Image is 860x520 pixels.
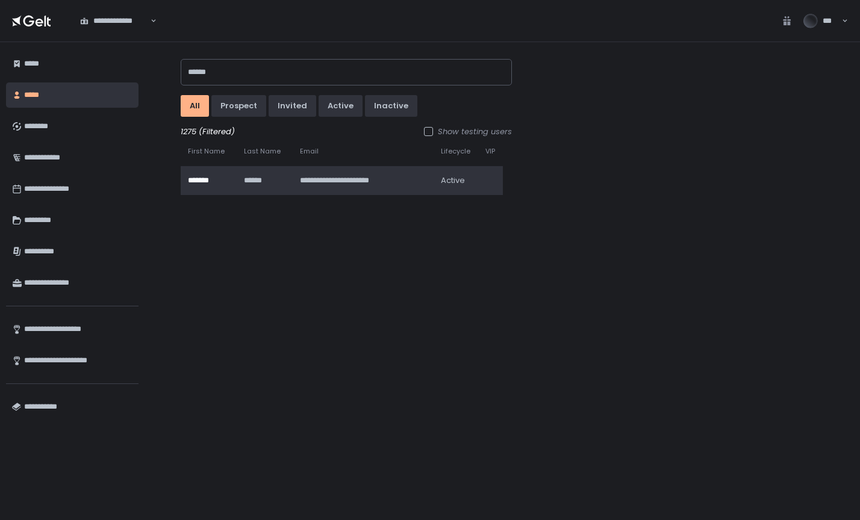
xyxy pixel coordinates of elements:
button: invited [269,95,316,117]
div: prospect [220,101,257,111]
button: prospect [211,95,266,117]
span: Email [300,147,319,156]
div: active [328,101,354,111]
div: inactive [374,101,408,111]
span: active [441,175,465,186]
button: inactive [365,95,417,117]
span: VIP [485,147,495,156]
span: Last Name [244,147,281,156]
span: Lifecycle [441,147,470,156]
div: 1275 (Filtered) [181,126,512,137]
div: All [190,101,200,111]
button: active [319,95,363,117]
div: invited [278,101,307,111]
button: All [181,95,209,117]
div: Search for option [72,8,157,34]
span: First Name [188,147,225,156]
